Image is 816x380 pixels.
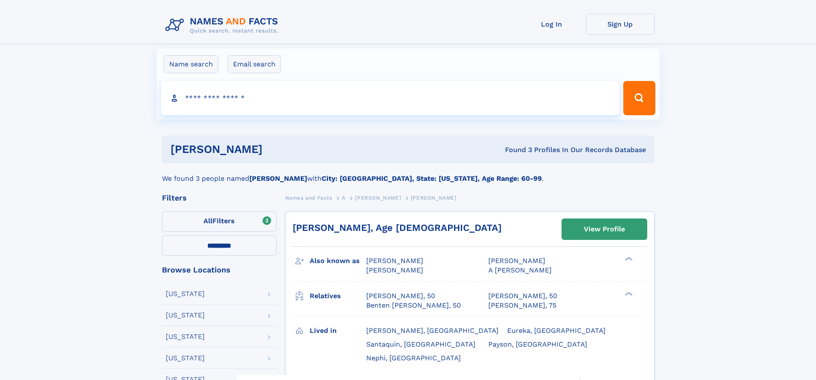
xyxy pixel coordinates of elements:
span: Nephi, [GEOGRAPHIC_DATA] [366,354,461,362]
a: [PERSON_NAME], 50 [488,291,557,301]
label: Filters [162,211,277,232]
div: View Profile [584,219,625,239]
div: ❯ [623,256,633,262]
span: A [342,195,346,201]
a: [PERSON_NAME], Age [DEMOGRAPHIC_DATA] [293,222,502,233]
div: [US_STATE] [166,290,205,297]
input: search input [161,81,620,115]
button: Search Button [623,81,655,115]
a: [PERSON_NAME] [355,192,401,203]
h3: Lived in [310,323,366,338]
label: Email search [227,55,281,73]
span: [PERSON_NAME] [366,257,423,265]
div: [US_STATE] [166,355,205,362]
img: Logo Names and Facts [162,14,285,37]
span: Eureka, [GEOGRAPHIC_DATA] [507,326,606,335]
span: Santaquin, [GEOGRAPHIC_DATA] [366,340,475,348]
a: Names and Facts [285,192,332,203]
div: Found 3 Profiles In Our Records Database [384,145,646,155]
span: A [PERSON_NAME] [488,266,552,274]
b: City: [GEOGRAPHIC_DATA], State: [US_STATE], Age Range: 60-99 [322,174,542,183]
a: [PERSON_NAME], 50 [366,291,435,301]
div: Filters [162,194,277,202]
span: [PERSON_NAME], [GEOGRAPHIC_DATA] [366,326,499,335]
a: Sign Up [586,14,655,35]
h1: [PERSON_NAME] [170,144,384,155]
div: We found 3 people named with . [162,163,655,184]
a: Log In [517,14,586,35]
span: Payson, [GEOGRAPHIC_DATA] [488,340,587,348]
div: [US_STATE] [166,333,205,340]
a: Benten [PERSON_NAME], 50 [366,301,461,310]
span: [PERSON_NAME] [366,266,423,274]
span: All [203,217,212,225]
div: [US_STATE] [166,312,205,319]
div: ❯ [623,291,633,296]
label: Name search [164,55,218,73]
h3: Relatives [310,289,366,303]
a: View Profile [562,219,647,239]
a: A [342,192,346,203]
span: [PERSON_NAME] [488,257,545,265]
div: Browse Locations [162,266,277,274]
span: [PERSON_NAME] [355,195,401,201]
span: [PERSON_NAME] [411,195,457,201]
b: [PERSON_NAME] [249,174,307,183]
a: [PERSON_NAME], 75 [488,301,556,310]
h3: Also known as [310,254,366,268]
